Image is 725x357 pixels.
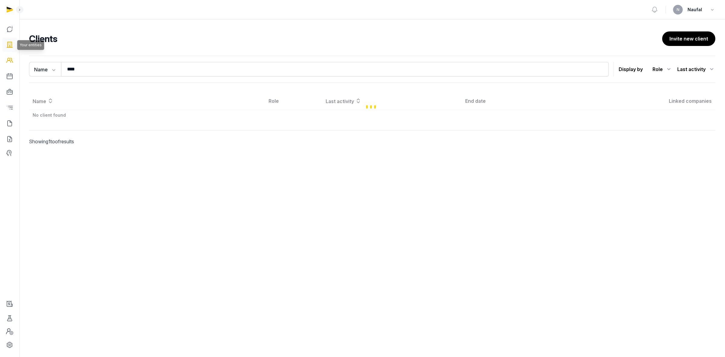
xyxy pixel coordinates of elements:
[677,8,679,11] span: N
[29,131,193,152] p: Showing to of results
[688,6,702,13] span: Naufal
[652,64,672,74] div: Role
[662,31,715,46] button: Invite new client
[29,62,61,76] button: Name
[29,33,660,44] h2: Clients
[48,138,50,144] span: 1
[619,64,643,74] p: Display by
[29,92,715,121] div: Loading
[20,43,42,47] span: Your entities
[673,5,683,15] button: N
[677,64,715,74] div: Last activity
